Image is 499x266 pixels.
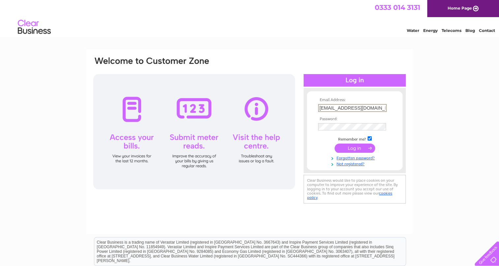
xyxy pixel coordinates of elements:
[307,191,392,200] a: cookies policy
[407,28,419,33] a: Water
[316,135,393,142] td: Remember me?
[94,4,406,32] div: Clear Business is a trading name of Verastar Limited (registered in [GEOGRAPHIC_DATA] No. 3667643...
[335,144,375,153] input: Submit
[423,28,438,33] a: Energy
[318,160,393,167] a: Not registered?
[17,17,51,37] img: logo.png
[442,28,461,33] a: Telecoms
[479,28,495,33] a: Contact
[465,28,475,33] a: Blog
[318,154,393,161] a: Forgotten password?
[316,117,393,121] th: Password:
[316,98,393,102] th: Email Address:
[304,175,406,203] div: Clear Business would like to place cookies on your computer to improve your experience of the sit...
[375,3,420,12] a: 0333 014 3131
